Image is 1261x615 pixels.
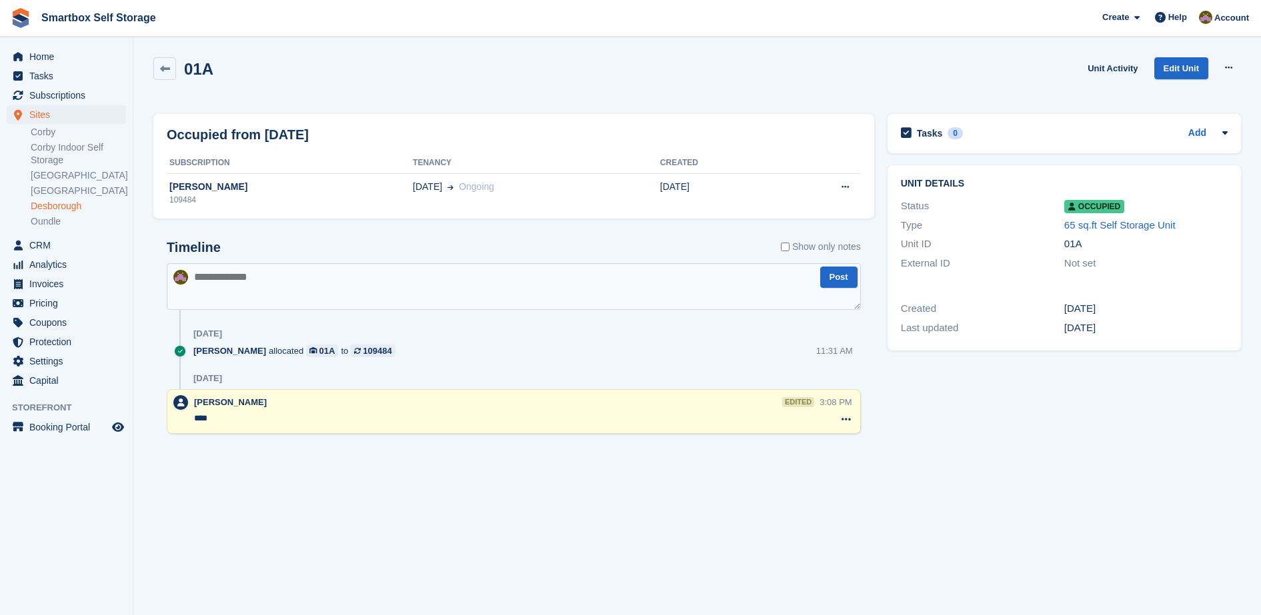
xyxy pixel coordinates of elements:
[306,344,338,357] a: 01A
[167,180,413,194] div: [PERSON_NAME]
[1064,320,1228,336] div: [DATE]
[901,301,1064,316] div: Created
[1154,57,1208,79] a: Edit Unit
[901,256,1064,271] div: External ID
[29,67,109,85] span: Tasks
[1064,219,1176,231] a: 65 sq.ft Self Storage Unit
[1214,11,1249,25] span: Account
[173,270,188,285] img: Kayleigh Devlin
[459,181,494,192] span: Ongoing
[413,180,442,194] span: [DATE]
[901,199,1064,214] div: Status
[110,419,126,435] a: Preview store
[660,153,776,174] th: Created
[29,418,109,436] span: Booking Portal
[1082,57,1143,79] a: Unit Activity
[7,313,126,332] a: menu
[31,200,126,213] a: Desborough
[193,344,266,357] span: [PERSON_NAME]
[193,344,402,357] div: allocated to
[1064,200,1124,213] span: Occupied
[1199,11,1212,24] img: Kayleigh Devlin
[7,352,126,370] a: menu
[1064,256,1228,271] div: Not set
[12,401,133,414] span: Storefront
[194,397,267,407] span: [PERSON_NAME]
[7,332,126,351] a: menu
[29,371,109,390] span: Capital
[351,344,395,357] a: 109484
[29,105,109,124] span: Sites
[782,397,814,407] div: edited
[901,237,1064,252] div: Unit ID
[167,153,413,174] th: Subscription
[167,194,413,206] div: 109484
[7,86,126,105] a: menu
[29,332,109,351] span: Protection
[901,320,1064,336] div: Last updated
[7,275,126,293] a: menu
[413,153,660,174] th: Tenancy
[1064,237,1228,252] div: 01A
[660,173,776,213] td: [DATE]
[29,294,109,312] span: Pricing
[1064,301,1228,316] div: [DATE]
[7,255,126,274] a: menu
[781,240,790,254] input: Show only notes
[167,125,309,145] h2: Occupied from [DATE]
[29,86,109,105] span: Subscriptions
[31,141,126,167] a: Corby Indoor Self Storage
[1188,126,1206,141] a: Add
[193,373,222,384] div: [DATE]
[1102,11,1129,24] span: Create
[319,344,335,357] div: 01A
[31,126,126,139] a: Corby
[36,7,161,29] a: Smartbox Self Storage
[7,418,126,436] a: menu
[184,60,213,78] h2: 01A
[363,344,391,357] div: 109484
[901,179,1228,189] h2: Unit details
[29,255,109,274] span: Analytics
[820,267,858,289] button: Post
[948,127,963,139] div: 0
[29,275,109,293] span: Invoices
[7,67,126,85] a: menu
[820,396,852,408] div: 3:08 PM
[816,344,853,357] div: 11:31 AM
[29,352,109,370] span: Settings
[31,185,126,197] a: [GEOGRAPHIC_DATA]
[7,105,126,124] a: menu
[29,313,109,332] span: Coupons
[31,169,126,182] a: [GEOGRAPHIC_DATA]
[167,240,221,255] h2: Timeline
[29,236,109,255] span: CRM
[7,371,126,390] a: menu
[781,240,861,254] label: Show only notes
[901,218,1064,233] div: Type
[7,294,126,312] a: menu
[917,127,943,139] h2: Tasks
[11,8,31,28] img: stora-icon-8386f47178a22dfd0bd8f6a31ec36ba5ce8667c1dd55bd0f319d3a0aa187defe.svg
[1168,11,1187,24] span: Help
[7,47,126,66] a: menu
[31,215,126,228] a: Oundle
[7,236,126,255] a: menu
[193,328,222,339] div: [DATE]
[29,47,109,66] span: Home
